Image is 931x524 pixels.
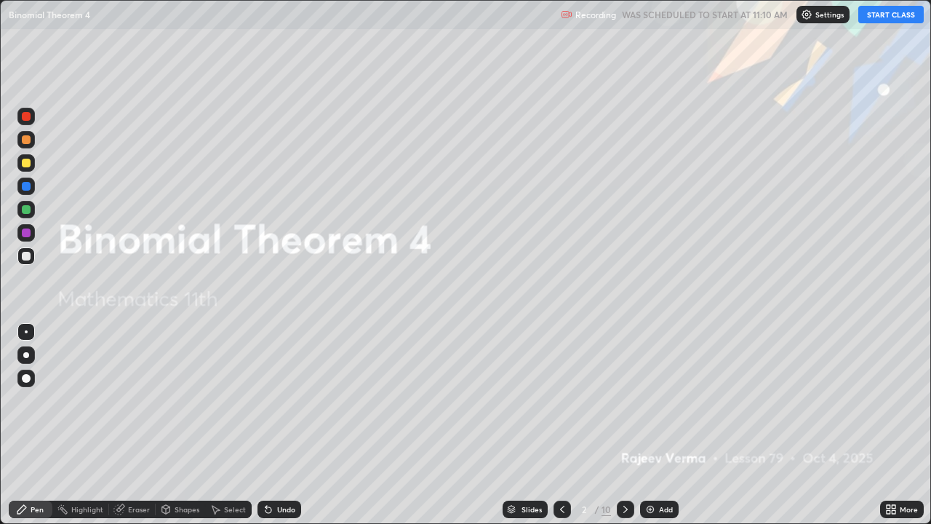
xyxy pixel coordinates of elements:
[575,9,616,20] p: Recording
[815,11,844,18] p: Settings
[659,506,673,513] div: Add
[594,505,599,514] div: /
[522,506,542,513] div: Slides
[858,6,924,23] button: START CLASS
[577,505,591,514] div: 2
[31,506,44,513] div: Pen
[622,8,788,21] h5: WAS SCHEDULED TO START AT 11:10 AM
[71,506,103,513] div: Highlight
[277,506,295,513] div: Undo
[801,9,812,20] img: class-settings-icons
[175,506,199,513] div: Shapes
[602,503,611,516] div: 10
[224,506,246,513] div: Select
[644,504,656,515] img: add-slide-button
[900,506,918,513] div: More
[128,506,150,513] div: Eraser
[9,9,90,20] p: Binomial Theorem 4
[561,9,572,20] img: recording.375f2c34.svg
